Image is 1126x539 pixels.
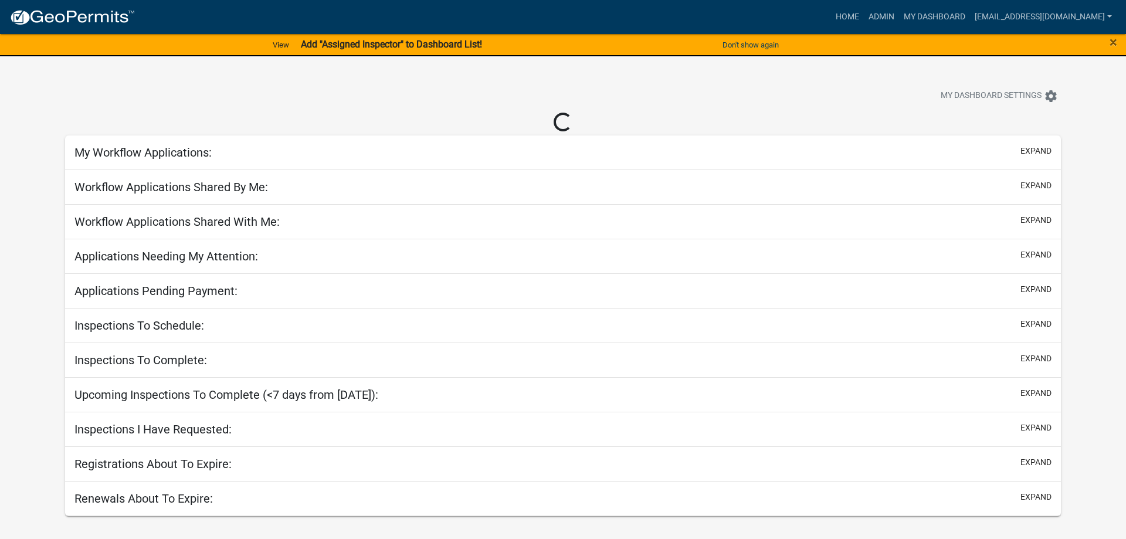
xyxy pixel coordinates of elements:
a: My Dashboard [899,6,970,28]
h5: Upcoming Inspections To Complete (<7 days from [DATE]): [74,388,378,402]
h5: Inspections To Schedule: [74,318,204,333]
button: expand [1020,145,1052,157]
a: Admin [864,6,899,28]
button: expand [1020,456,1052,469]
button: expand [1020,352,1052,365]
button: expand [1020,249,1052,261]
span: My Dashboard Settings [941,89,1042,103]
h5: Workflow Applications Shared With Me: [74,215,280,229]
button: expand [1020,422,1052,434]
h5: Inspections To Complete: [74,353,207,367]
strong: Add "Assigned Inspector" to Dashboard List! [301,39,482,50]
h5: Workflow Applications Shared By Me: [74,180,268,194]
button: Close [1110,35,1117,49]
button: expand [1020,179,1052,192]
button: expand [1020,318,1052,330]
h5: Registrations About To Expire: [74,457,232,471]
h5: Applications Pending Payment: [74,284,238,298]
button: Don't show again [718,35,784,55]
a: Home [831,6,864,28]
h5: Applications Needing My Attention: [74,249,258,263]
button: expand [1020,491,1052,503]
button: expand [1020,283,1052,296]
button: expand [1020,387,1052,399]
h5: Renewals About To Expire: [74,491,213,506]
button: My Dashboard Settingssettings [931,84,1067,107]
i: settings [1044,89,1058,103]
span: × [1110,34,1117,50]
button: expand [1020,214,1052,226]
h5: Inspections I Have Requested: [74,422,232,436]
a: [EMAIL_ADDRESS][DOMAIN_NAME] [970,6,1117,28]
a: View [268,35,294,55]
h5: My Workflow Applications: [74,145,212,160]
